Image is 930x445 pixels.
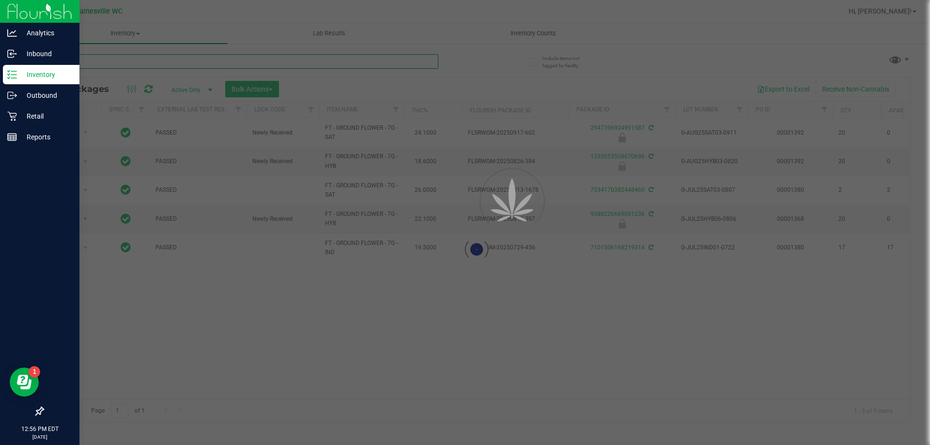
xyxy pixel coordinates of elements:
[17,48,75,60] p: Inbound
[10,368,39,397] iframe: Resource center
[7,132,17,142] inline-svg: Reports
[7,49,17,59] inline-svg: Inbound
[4,425,75,433] p: 12:56 PM EDT
[17,90,75,101] p: Outbound
[17,110,75,122] p: Retail
[17,27,75,39] p: Analytics
[17,69,75,80] p: Inventory
[7,28,17,38] inline-svg: Analytics
[4,433,75,441] p: [DATE]
[17,131,75,143] p: Reports
[29,366,40,378] iframe: Resource center unread badge
[7,91,17,100] inline-svg: Outbound
[7,111,17,121] inline-svg: Retail
[7,70,17,79] inline-svg: Inventory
